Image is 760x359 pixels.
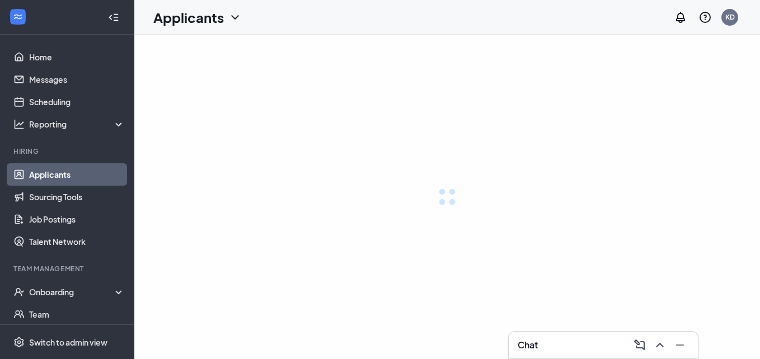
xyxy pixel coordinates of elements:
[13,286,25,297] svg: UserCheck
[518,339,538,351] h3: Chat
[29,119,125,130] div: Reporting
[29,208,125,230] a: Job Postings
[673,338,687,352] svg: Minimize
[653,338,667,352] svg: ChevronUp
[633,338,646,352] svg: ComposeMessage
[228,11,242,24] svg: ChevronDown
[29,91,125,113] a: Scheduling
[108,12,119,23] svg: Collapse
[29,68,125,91] a: Messages
[13,337,25,348] svg: Settings
[29,286,115,297] div: Onboarding
[29,163,125,186] a: Applicants
[13,147,123,156] div: Hiring
[13,264,123,273] div: Team Management
[698,11,712,24] svg: QuestionInfo
[29,186,125,208] a: Sourcing Tools
[725,12,735,22] div: KD
[631,336,649,354] button: ComposeMessage
[651,336,669,354] button: ChevronUp
[13,119,25,130] svg: Analysis
[29,303,125,325] a: Team
[29,230,125,253] a: Talent Network
[674,11,687,24] svg: Notifications
[29,46,125,68] a: Home
[29,337,107,348] div: Switch to admin view
[153,8,224,27] h1: Applicants
[671,336,689,354] button: Minimize
[12,11,24,22] svg: WorkstreamLogo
